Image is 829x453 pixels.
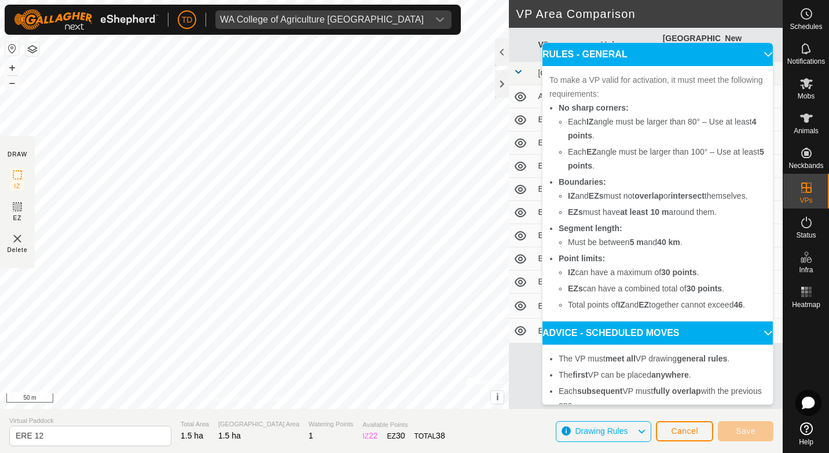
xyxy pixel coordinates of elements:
[428,10,452,29] div: dropdown trigger
[568,205,766,219] li: must have around them.
[559,177,606,187] b: Boundaries:
[533,131,596,155] td: ERE 2
[783,418,829,450] a: Help
[589,191,604,200] b: EZs
[25,42,39,56] button: Map Layers
[8,246,28,254] span: Delete
[516,7,783,21] h2: VP Area Comparison
[790,23,822,30] span: Schedules
[266,394,300,404] a: Contact Us
[671,426,698,436] span: Cancel
[181,431,203,440] span: 1.5 ha
[657,238,680,247] b: 40 km
[538,68,622,78] span: [GEOGRAPHIC_DATA]
[639,300,649,309] b: EZ
[533,28,596,62] th: VP
[309,431,313,440] span: 1
[533,155,596,178] td: ERE 3
[215,10,428,29] span: WA College of Agriculture Denmark
[14,182,21,191] span: IZ
[496,392,498,402] span: i
[542,345,773,451] p-accordion-content: ADVICE - SCHEDULED MOVES
[630,238,644,247] b: 5 m
[575,426,628,436] span: Drawing Rules
[670,191,704,200] b: intersect
[209,394,252,404] a: Privacy Policy
[796,232,816,239] span: Status
[542,50,628,59] span: RULES - GENERAL
[606,354,636,363] b: meet all
[8,150,27,159] div: DRAW
[733,300,743,309] b: 46
[568,189,766,203] li: and must not or themselves.
[651,370,689,379] b: anywhere
[799,439,813,445] span: Help
[577,386,623,396] b: subsequent
[596,28,658,62] th: Mob
[533,224,596,247] td: ERE 5
[718,421,773,441] button: Save
[533,178,596,201] td: ERE 3-VP001
[792,301,820,308] span: Heatmap
[568,117,757,140] b: 4 points
[220,15,424,24] div: WA College of Agriculture [GEOGRAPHIC_DATA]
[568,191,575,200] b: IZ
[559,384,766,412] li: Each VP must with the previous one.
[533,85,596,108] td: Ag1
[491,391,504,404] button: i
[559,224,622,233] b: Segment length:
[568,145,766,173] li: Each angle must be larger than 100° – Use at least .
[799,266,813,273] span: Infra
[13,214,22,222] span: EZ
[542,43,773,66] p-accordion-header: RULES - GENERAL
[568,298,766,312] li: Total points of and together cannot exceed .
[396,431,405,440] span: 30
[533,247,596,271] td: ERE 6
[559,254,605,263] b: Point limits:
[788,162,823,169] span: Neckbands
[794,127,819,134] span: Animals
[568,265,766,279] li: can have a maximum of .
[414,430,445,442] div: TOTAL
[182,14,193,26] span: TD
[533,294,596,319] td: ERE 8
[658,28,721,62] th: [GEOGRAPHIC_DATA] Area
[181,419,209,429] span: Total Area
[661,268,696,277] b: 30 points
[568,235,766,249] li: Must be between and .
[5,61,19,75] button: +
[568,115,766,143] li: Each angle must be larger than 80° – Use at least .
[10,232,24,246] img: VP
[533,319,596,344] td: ERE 9
[736,426,755,436] span: Save
[14,9,159,30] img: Gallagher Logo
[568,284,583,293] b: EZs
[533,108,596,131] td: ERE 10
[5,76,19,90] button: –
[799,197,812,204] span: VPs
[5,42,19,56] button: Reset Map
[436,431,445,440] span: 38
[533,201,596,224] td: ERE 4
[309,419,353,429] span: Watering Points
[656,421,713,441] button: Cancel
[369,431,378,440] span: 22
[387,430,405,442] div: EZ
[568,207,583,217] b: EZs
[653,386,700,396] b: fully overlap
[568,147,764,170] b: 5 points
[218,431,241,440] span: 1.5 ha
[677,354,727,363] b: general rules
[620,207,669,217] b: at least 10 m
[687,284,722,293] b: 30 points
[634,191,663,200] b: overlap
[618,300,625,309] b: IZ
[533,271,596,294] td: ERE 7
[568,282,766,295] li: can have a combined total of .
[586,117,593,126] b: IZ
[542,66,773,321] p-accordion-content: RULES - GENERAL
[559,352,766,366] li: The VP must VP drawing .
[9,416,171,426] span: Virtual Paddock
[787,58,825,65] span: Notifications
[559,368,766,382] li: The VP can be placed .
